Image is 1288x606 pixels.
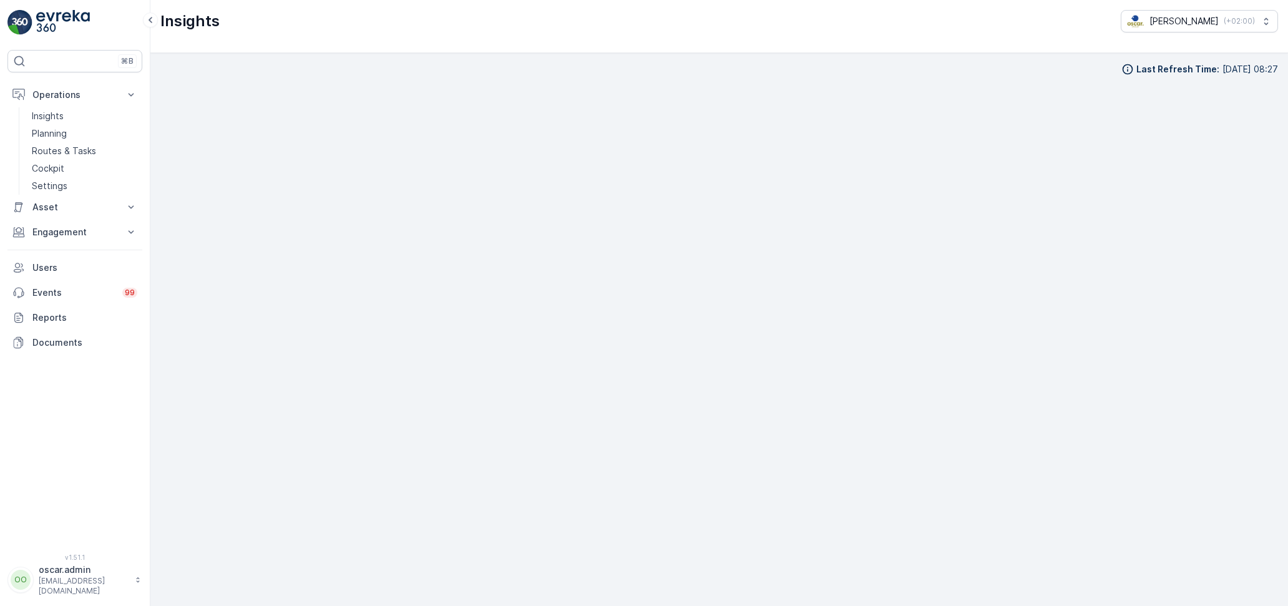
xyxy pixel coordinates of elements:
button: Asset [7,195,142,220]
p: Planning [32,127,67,140]
a: Routes & Tasks [27,142,142,160]
button: OOoscar.admin[EMAIL_ADDRESS][DOMAIN_NAME] [7,564,142,596]
img: logo_light-DOdMpM7g.png [36,10,90,35]
div: OO [11,570,31,590]
p: Reports [32,311,137,324]
p: Engagement [32,226,117,238]
a: Reports [7,305,142,330]
p: ⌘B [121,56,134,66]
img: logo [7,10,32,35]
span: v 1.51.1 [7,554,142,561]
p: Documents [32,336,137,349]
p: Events [32,286,115,299]
a: Events99 [7,280,142,305]
p: Routes & Tasks [32,145,96,157]
a: Settings [27,177,142,195]
p: Users [32,261,137,274]
a: Cockpit [27,160,142,177]
button: [PERSON_NAME](+02:00) [1121,10,1278,32]
a: Planning [27,125,142,142]
img: basis-logo_rgb2x.png [1126,14,1144,28]
p: Cockpit [32,162,64,175]
button: Engagement [7,220,142,245]
p: [DATE] 08:27 [1222,63,1278,76]
a: Users [7,255,142,280]
p: 99 [125,288,135,298]
p: ( +02:00 ) [1224,16,1255,26]
p: Last Refresh Time : [1136,63,1219,76]
a: Documents [7,330,142,355]
a: Insights [27,107,142,125]
p: oscar.admin [39,564,129,576]
button: Operations [7,82,142,107]
p: Settings [32,180,67,192]
p: [EMAIL_ADDRESS][DOMAIN_NAME] [39,576,129,596]
p: Operations [32,89,117,101]
p: [PERSON_NAME] [1149,15,1219,27]
p: Asset [32,201,117,213]
p: Insights [160,11,220,31]
p: Insights [32,110,64,122]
